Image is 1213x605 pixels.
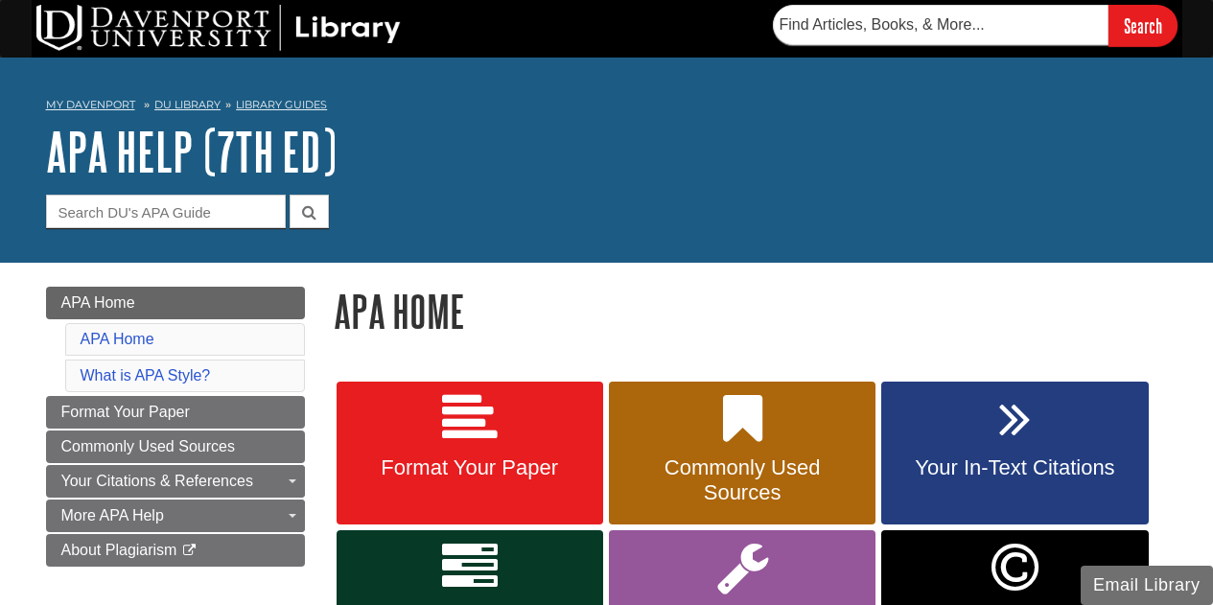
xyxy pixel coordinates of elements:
a: What is APA Style? [81,367,211,384]
a: Library Guides [236,98,327,111]
span: Your Citations & References [61,473,253,489]
a: About Plagiarism [46,534,305,567]
input: Search DU's APA Guide [46,195,286,228]
a: Commonly Used Sources [609,382,875,525]
a: My Davenport [46,97,135,113]
span: APA Home [61,294,135,311]
input: Find Articles, Books, & More... [773,5,1108,45]
form: Searches DU Library's articles, books, and more [773,5,1178,46]
h1: APA Home [334,287,1168,336]
img: DU Library [36,5,401,51]
a: APA Home [81,331,154,347]
span: Commonly Used Sources [61,438,235,454]
span: More APA Help [61,507,164,524]
a: More APA Help [46,500,305,532]
button: Email Library [1081,566,1213,605]
a: APA Help (7th Ed) [46,122,337,181]
a: Format Your Paper [46,396,305,429]
input: Search [1108,5,1178,46]
span: Commonly Used Sources [623,455,861,505]
a: Your Citations & References [46,465,305,498]
i: This link opens in a new window [181,545,198,557]
span: Format Your Paper [61,404,190,420]
span: About Plagiarism [61,542,177,558]
nav: breadcrumb [46,92,1168,123]
span: Your In-Text Citations [896,455,1133,480]
a: Format Your Paper [337,382,603,525]
a: APA Home [46,287,305,319]
span: Format Your Paper [351,455,589,480]
a: Your In-Text Citations [881,382,1148,525]
a: DU Library [154,98,221,111]
a: Commonly Used Sources [46,430,305,463]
